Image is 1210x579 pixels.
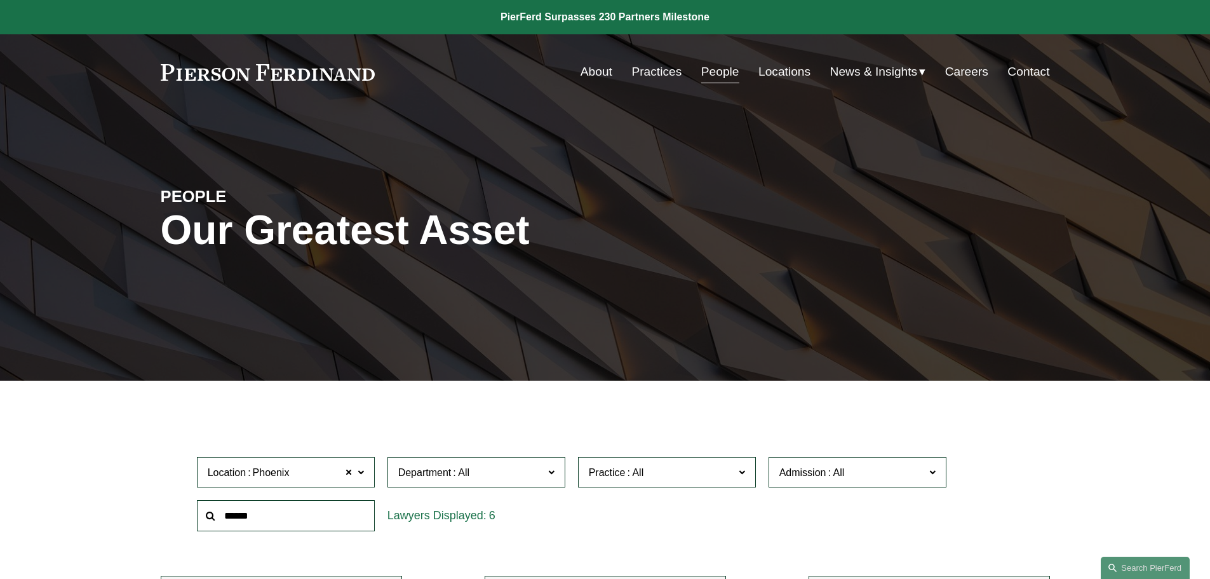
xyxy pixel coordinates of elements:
a: People [701,60,739,84]
span: News & Insights [830,61,918,83]
span: Phoenix [253,465,290,481]
a: folder dropdown [830,60,926,84]
span: Location [208,467,246,478]
a: About [581,60,612,84]
a: Careers [945,60,988,84]
span: 6 [489,509,495,522]
a: Practices [631,60,682,84]
span: Practice [589,467,626,478]
span: Admission [779,467,826,478]
h4: PEOPLE [161,186,383,207]
span: Department [398,467,452,478]
h1: Our Greatest Asset [161,207,753,254]
a: Locations [758,60,810,84]
a: Search this site [1101,557,1190,579]
a: Contact [1007,60,1049,84]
